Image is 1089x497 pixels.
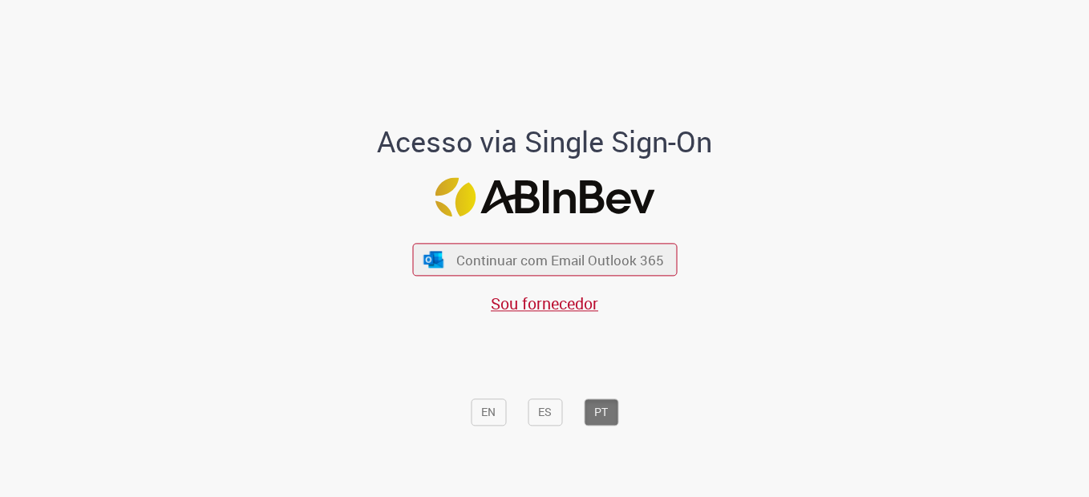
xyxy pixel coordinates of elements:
h1: Acesso via Single Sign-On [322,127,767,159]
button: EN [471,399,506,426]
span: Continuar com Email Outlook 365 [456,251,664,269]
button: PT [584,399,618,426]
img: Logo ABInBev [435,177,654,216]
img: ícone Azure/Microsoft 360 [423,251,445,268]
a: Sou fornecedor [491,293,598,315]
button: ES [528,399,562,426]
button: ícone Azure/Microsoft 360 Continuar com Email Outlook 365 [412,244,677,277]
